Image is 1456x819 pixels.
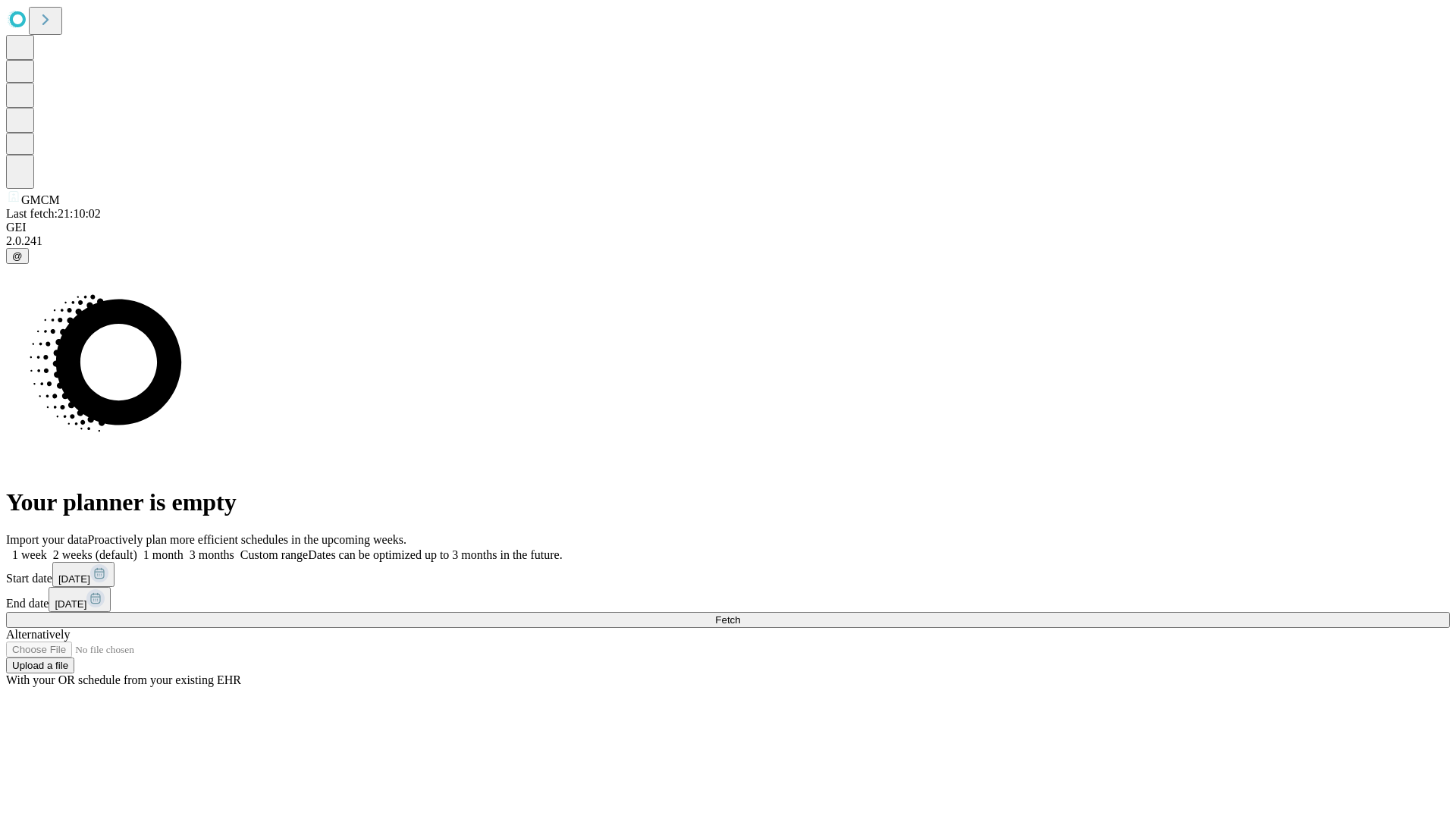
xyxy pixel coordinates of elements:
[143,548,184,561] span: 1 month
[12,548,47,561] span: 1 week
[6,207,101,220] span: Last fetch: 21:10:02
[715,614,740,626] span: Fetch
[6,488,1450,516] h1: Your planner is empty
[240,548,308,561] span: Custom range
[58,573,90,585] span: [DATE]
[6,221,1450,234] div: GEI
[6,248,29,264] button: @
[53,548,137,561] span: 2 weeks (default)
[308,548,562,561] span: Dates can be optimized up to 3 months in the future.
[6,628,70,641] span: Alternatively
[88,533,406,546] span: Proactively plan more efficient schedules in the upcoming weeks.
[190,548,234,561] span: 3 months
[52,562,115,587] button: [DATE]
[6,612,1450,628] button: Fetch
[6,533,88,546] span: Import your data
[6,587,1450,612] div: End date
[21,193,60,206] span: GMCM
[6,673,241,686] span: With your OR schedule from your existing EHR
[49,587,111,612] button: [DATE]
[6,657,74,673] button: Upload a file
[12,250,23,262] span: @
[55,598,86,610] span: [DATE]
[6,234,1450,248] div: 2.0.241
[6,562,1450,587] div: Start date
